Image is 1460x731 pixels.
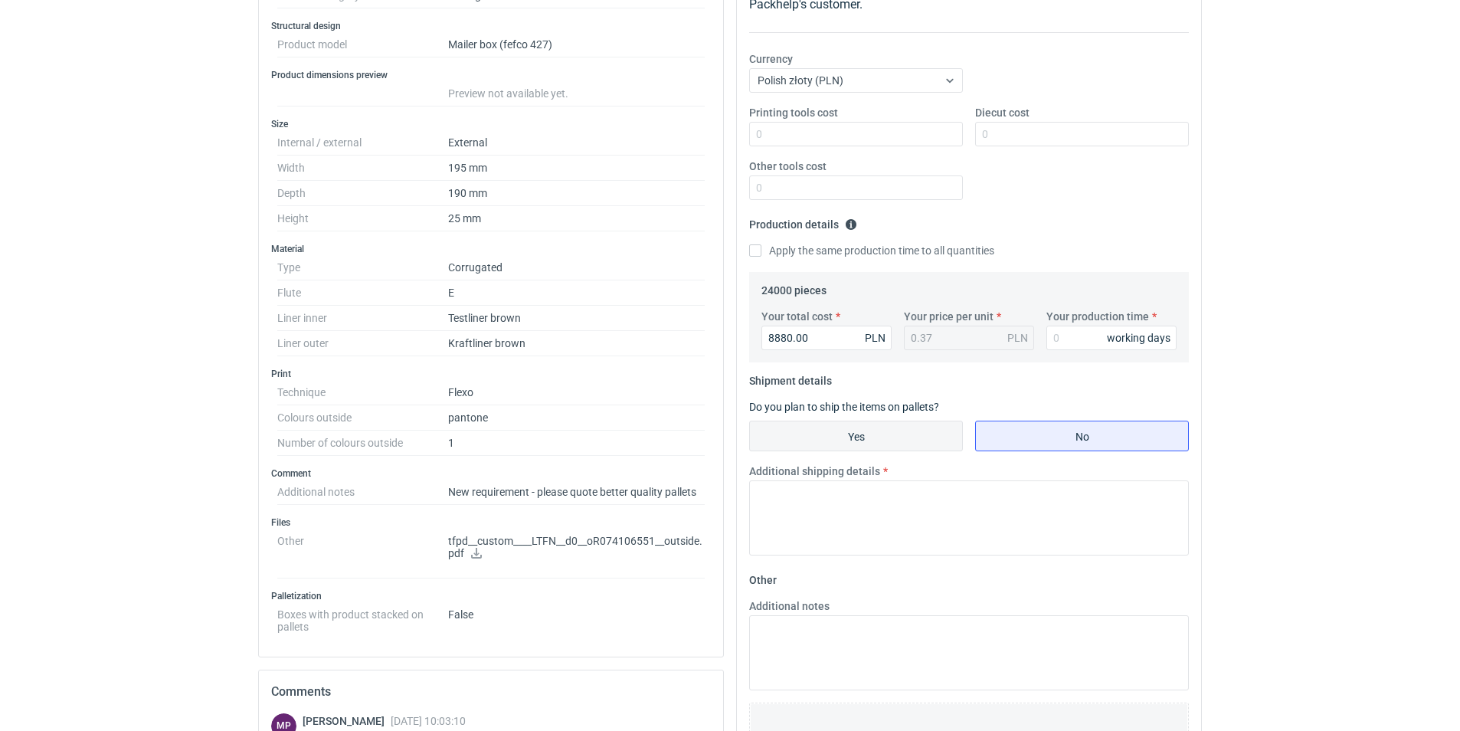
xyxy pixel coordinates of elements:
dt: Boxes with product stacked on pallets [277,602,448,633]
span: [DATE] 10:03:10 [391,715,466,727]
dd: Mailer box (fefco 427) [448,32,705,57]
dt: Liner outer [277,331,448,356]
label: Your total cost [761,309,833,324]
input: 0 [749,122,963,146]
dt: Flute [277,280,448,306]
dt: Height [277,206,448,231]
input: 0 [975,122,1189,146]
p: tfpd__custom____LTFN__d0__oR074106551__outside.pdf [448,535,705,561]
dd: 25 mm [448,206,705,231]
label: Additional shipping details [749,464,880,479]
div: working days [1107,330,1170,346]
dd: Kraftliner brown [448,331,705,356]
div: PLN [1007,330,1028,346]
dd: pantone [448,405,705,431]
dd: False [448,602,705,633]
legend: 24000 pieces [761,278,827,297]
dd: E [448,280,705,306]
dd: Flexo [448,380,705,405]
label: Diecut cost [975,105,1030,120]
dd: Corrugated [448,255,705,280]
label: Do you plan to ship the items on pallets? [749,401,939,413]
dt: Width [277,156,448,181]
label: Yes [749,421,963,451]
dd: New requirement - please quote better quality pallets [448,480,705,505]
label: No [975,421,1189,451]
dd: 190 mm [448,181,705,206]
input: 0 [749,175,963,200]
dt: Technique [277,380,448,405]
dd: External [448,130,705,156]
dt: Internal / external [277,130,448,156]
dd: 195 mm [448,156,705,181]
dd: 1 [448,431,705,456]
label: Currency [749,51,793,67]
h3: Material [271,243,711,255]
label: Your price per unit [904,309,994,324]
h2: Comments [271,683,711,701]
legend: Shipment details [749,369,832,387]
dt: Product model [277,32,448,57]
h3: Product dimensions preview [271,69,711,81]
span: Polish złoty (PLN) [758,74,843,87]
input: 0 [761,326,892,350]
label: Additional notes [749,598,830,614]
dt: Other [277,529,448,579]
h3: Palletization [271,590,711,602]
label: Apply the same production time to all quantities [749,243,994,258]
dt: Additional notes [277,480,448,505]
span: [PERSON_NAME] [303,715,391,727]
h3: Structural design [271,20,711,32]
label: Your production time [1046,309,1149,324]
legend: Other [749,568,777,586]
h3: Size [271,118,711,130]
h3: Files [271,516,711,529]
dt: Liner inner [277,306,448,331]
legend: Production details [749,212,857,231]
label: Other tools cost [749,159,827,174]
div: PLN [865,330,885,346]
input: 0 [1046,326,1177,350]
dt: Colours outside [277,405,448,431]
label: Printing tools cost [749,105,838,120]
dt: Number of colours outside [277,431,448,456]
dt: Type [277,255,448,280]
h3: Comment [271,467,711,480]
dd: Testliner brown [448,306,705,331]
h3: Print [271,368,711,380]
span: Preview not available yet. [448,87,568,100]
dt: Depth [277,181,448,206]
